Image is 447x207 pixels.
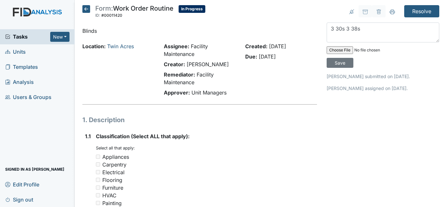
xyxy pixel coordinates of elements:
[327,85,439,92] p: [PERSON_NAME] assigned on [DATE].
[102,176,122,184] div: Flooring
[5,62,38,72] span: Templates
[96,133,190,139] span: Classification (Select ALL that apply):
[95,5,173,19] div: Work Order Routine
[96,201,100,205] input: Painting
[404,5,439,17] input: Resolve
[102,161,126,168] div: Carpentry
[164,71,195,78] strong: Remediator:
[96,155,100,159] input: Appliances
[5,47,26,57] span: Units
[102,192,116,199] div: HVAC
[82,43,106,50] strong: Location:
[96,193,100,197] input: HVAC
[5,77,34,87] span: Analysis
[102,199,122,207] div: Painting
[102,184,123,192] div: Furniture
[50,32,70,42] button: New
[269,43,286,50] span: [DATE]
[5,164,64,174] span: Signed in as [PERSON_NAME]
[327,73,439,80] p: [PERSON_NAME] submitted on [DATE].
[82,115,317,125] h1: 1. Description
[102,153,129,161] div: Appliances
[107,43,134,50] a: Twin Acres
[327,58,353,68] input: Save
[164,61,185,67] strong: Creator:
[96,185,100,190] input: Furniture
[259,53,276,60] span: [DATE]
[96,162,100,166] input: Carpentry
[82,27,317,35] p: Blinds
[179,5,205,13] span: In Progress
[164,89,190,96] strong: Approver:
[95,13,100,18] span: ID:
[5,33,50,40] a: Tasks
[245,43,267,50] strong: Created:
[245,53,257,60] strong: Due:
[95,4,113,12] span: Form:
[85,132,91,140] label: 1.1
[102,168,125,176] div: Electrical
[96,170,100,174] input: Electrical
[96,146,135,150] small: Select all that apply:
[5,92,51,102] span: Users & Groups
[164,43,189,50] strong: Assignee:
[191,89,227,96] span: Unit Managers
[101,13,122,18] span: #00011420
[96,178,100,182] input: Flooring
[5,194,33,204] span: Sign out
[5,179,39,189] span: Edit Profile
[187,61,229,67] span: [PERSON_NAME]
